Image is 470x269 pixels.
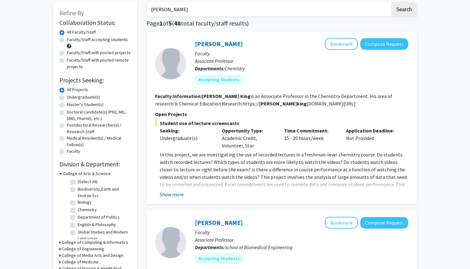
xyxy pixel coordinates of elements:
button: Compose Request to Vikas Bhandawat [360,217,408,229]
b: King [240,93,251,99]
a: [PERSON_NAME] [195,219,243,226]
span: School of Biomedical Engineering [225,244,293,250]
b: [PERSON_NAME] [202,93,239,99]
iframe: Chat [5,241,26,264]
p: Faculty [195,229,408,236]
button: Add Vikas Bhandawat to Bookmarks [325,217,358,229]
label: Biology [78,199,92,206]
h2: Division & Department: [59,160,131,168]
input: Search Keywords [146,2,390,16]
label: Undergraduate(s) [67,94,100,100]
p: Associate Professor [195,57,408,65]
fg-read-more: is an Associate Professor in the Chemistry Department. His area of research is Chemical Education... [155,93,392,107]
label: Faculty/Staff accepting students [67,36,128,43]
p: Time Commitment: [284,127,337,134]
h3: College of Media Arts and Design [62,252,123,259]
label: Postdoctoral Researcher(s) / Research Staff [67,122,131,135]
label: English & Philosophy [78,221,116,228]
label: (Select All) [78,179,98,185]
span: 48 [174,19,181,27]
p: Associate Professor [195,236,408,243]
mat-chip: Accepting Students [195,75,243,85]
button: Compose Request to Daniel King [360,38,408,50]
p: Opportunity Type: [222,127,275,134]
h2: Collaboration Status: [59,19,131,26]
h3: College of Engineering [62,246,104,252]
button: Show more [160,191,184,198]
label: Faculty/Staff with posted remote projects [67,57,131,70]
span: Refine By [59,9,84,17]
p: Seeking: [160,127,213,134]
div: Not Provided [341,127,403,149]
label: Doctoral Candidate(s) (PhD, MD, DMD, PharmD, etc.) [67,109,131,122]
p: Application Deadline: [346,127,399,134]
b: Faculty Information: [155,93,202,99]
label: Faculty/Staff with posted projects [67,49,131,56]
b: [PERSON_NAME] [259,100,297,107]
div: Undergraduate(s) [160,134,213,142]
label: All Faculty/Staff [67,29,96,35]
span: 5 [168,19,172,27]
b: king [297,100,307,107]
mat-chip: Accepting Students [195,253,243,263]
h2: Projects Seeking: [59,77,131,84]
div: Academic Credit, Volunteer, Star [217,127,279,149]
label: Department of Politics [78,214,120,220]
label: All Projects [67,86,88,93]
p: Faculty [195,50,408,57]
a: [PERSON_NAME] [195,40,243,48]
p: Open Projects [155,110,408,118]
h1: Page of ( total faculty/staff results) [146,20,417,27]
label: Biodiversity,Earth and Environ Sci. [78,186,129,199]
h3: College of Computing & Informatics [62,239,128,246]
label: Global Studies and Modern Languages [78,229,129,242]
label: Faculty [67,148,80,155]
button: Add Daniel King to Bookmarks [325,38,358,50]
label: Chemistry [78,206,97,213]
h3: College of Medicine [62,259,99,265]
b: Departments: [195,244,225,250]
span: 1 [159,19,163,27]
label: Medical Resident(s) / Medical Fellow(s) [67,135,131,148]
h3: College of Arts & Science [63,170,111,177]
button: Search [391,2,417,16]
span: Student use of lecture screencasts [155,119,408,127]
span: Chemistry [225,65,245,72]
label: Master's Student(s) [67,101,104,108]
b: Departments: [195,65,225,72]
div: 15 - 20 hours/week [279,127,342,149]
p: In this project, we are investigating the use of recorded lectures in a freshman-level chemistry ... [160,151,408,203]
